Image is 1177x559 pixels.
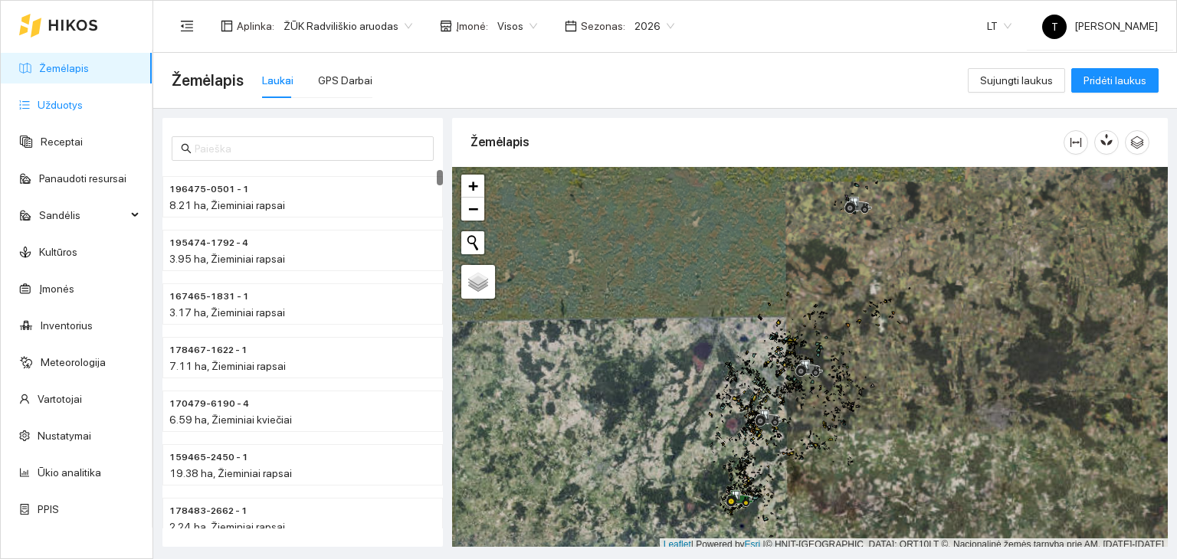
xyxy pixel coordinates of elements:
span: 178483-2662 - 1 [169,504,248,518]
span: 6.59 ha, Žieminiai kviečiai [169,414,292,426]
a: Zoom out [461,198,484,221]
span: 195474-1792 - 4 [169,236,248,250]
a: Receptai [41,136,83,148]
span: 7.11 ha, Žieminiai rapsai [169,360,286,372]
a: Pridėti laukus [1071,74,1159,87]
a: Panaudoti resursai [39,172,126,185]
span: Žemėlapis [172,68,244,93]
a: Žemėlapis [39,62,89,74]
a: Inventorius [41,319,93,332]
a: Sujungti laukus [968,74,1065,87]
button: Initiate a new search [461,231,484,254]
span: 178467-1622 - 1 [169,343,248,358]
a: Įmonės [39,283,74,295]
span: 19.38 ha, Žieminiai rapsai [169,467,292,479]
a: Užduotys [38,99,83,111]
a: Kultūros [39,246,77,258]
span: 196475-0501 - 1 [169,182,249,197]
span: 3.95 ha, Žieminiai rapsai [169,253,285,265]
span: − [468,199,478,218]
a: Vartotojai [38,393,82,405]
a: Zoom in [461,175,484,198]
div: | Powered by © HNIT-[GEOGRAPHIC_DATA]; ORT10LT ©, Nacionalinė žemės tarnyba prie AM, [DATE]-[DATE] [660,538,1168,551]
span: menu-fold [180,19,194,33]
span: 2.24 ha, Žieminiai rapsai [169,521,285,533]
span: Sezonas : [581,18,625,34]
span: 167465-1831 - 1 [169,289,249,304]
a: Leaflet [664,539,691,550]
input: Paieška [195,140,425,157]
span: ŽŪK Radviliškio aruodas [284,15,412,38]
span: 3.17 ha, Žieminiai rapsai [169,306,285,319]
span: column-width [1064,136,1087,149]
a: Ūkio analitika [38,466,101,479]
span: 159465-2450 - 1 [169,450,248,465]
a: Layers [461,265,495,299]
div: Žemėlapis [470,120,1064,164]
a: Meteorologija [41,356,106,368]
button: Pridėti laukus [1071,68,1159,93]
span: T [1051,15,1058,39]
button: menu-fold [172,11,202,41]
span: layout [221,20,233,32]
div: GPS Darbai [318,72,372,89]
span: [PERSON_NAME] [1042,20,1158,32]
span: | [763,539,766,550]
span: Pridėti laukus [1084,72,1146,89]
span: LT [987,15,1011,38]
span: search [181,143,192,154]
button: Sujungti laukus [968,68,1065,93]
a: Nustatymai [38,430,91,442]
span: Aplinka : [237,18,274,34]
span: Sandėlis [39,200,126,230]
span: Įmonė : [456,18,488,34]
span: shop [440,20,452,32]
span: 8.21 ha, Žieminiai rapsai [169,199,285,211]
button: column-width [1064,130,1088,155]
span: 2026 [634,15,674,38]
span: 170479-6190 - 4 [169,397,249,411]
div: Laukai [262,72,293,89]
a: Esri [745,539,761,550]
span: calendar [565,20,577,32]
span: Visos [497,15,537,38]
a: PPIS [38,503,59,515]
span: + [468,176,478,195]
span: Sujungti laukus [980,72,1053,89]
